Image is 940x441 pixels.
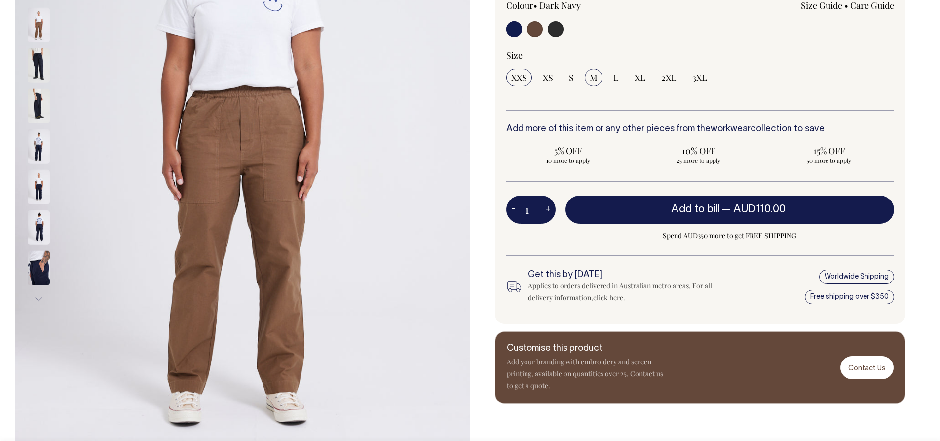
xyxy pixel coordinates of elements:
[569,72,574,83] span: S
[656,69,681,86] input: 2XL
[28,210,50,245] img: dark-navy
[28,89,50,123] img: dark-navy
[671,204,719,214] span: Add to bill
[528,270,718,280] h6: Get this by [DATE]
[31,288,46,311] button: Next
[635,72,645,83] span: XL
[687,69,712,86] input: 3XL
[540,200,556,220] button: +
[613,72,619,83] span: L
[511,72,527,83] span: XXS
[692,72,707,83] span: 3XL
[507,356,665,392] p: Add your branding with embroidery and screen printing, available on quantities over 25. Contact u...
[641,145,756,157] span: 10% OFF
[28,48,50,83] img: dark-navy
[565,230,895,241] span: Spend AUD350 more to get FREE SHIPPING
[28,8,50,42] img: chocolate
[772,157,886,164] span: 50 more to apply
[722,204,788,214] span: —
[564,69,579,86] input: S
[608,69,624,86] input: L
[637,142,761,167] input: 10% OFF 25 more to apply
[767,142,891,167] input: 15% OFF 50 more to apply
[506,49,895,61] div: Size
[630,69,650,86] input: XL
[733,204,786,214] span: AUD110.00
[28,129,50,164] img: dark-navy
[593,293,623,302] a: click here
[511,145,626,157] span: 5% OFF
[507,344,665,354] h6: Customise this product
[585,69,602,86] input: M
[28,170,50,204] img: dark-navy
[565,196,895,223] button: Add to bill —AUD110.00
[538,69,558,86] input: XS
[661,72,677,83] span: 2XL
[711,125,751,133] a: workwear
[772,145,886,157] span: 15% OFF
[506,142,631,167] input: 5% OFF 10 more to apply
[28,251,50,285] img: dark-navy
[506,200,520,220] button: -
[506,124,895,134] h6: Add more of this item or any other pieces from the collection to save
[590,72,598,83] span: M
[543,72,553,83] span: XS
[641,157,756,164] span: 25 more to apply
[840,356,894,379] a: Contact Us
[511,157,626,164] span: 10 more to apply
[506,69,532,86] input: XXS
[528,280,718,304] div: Applies to orders delivered in Australian metro areas. For all delivery information, .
